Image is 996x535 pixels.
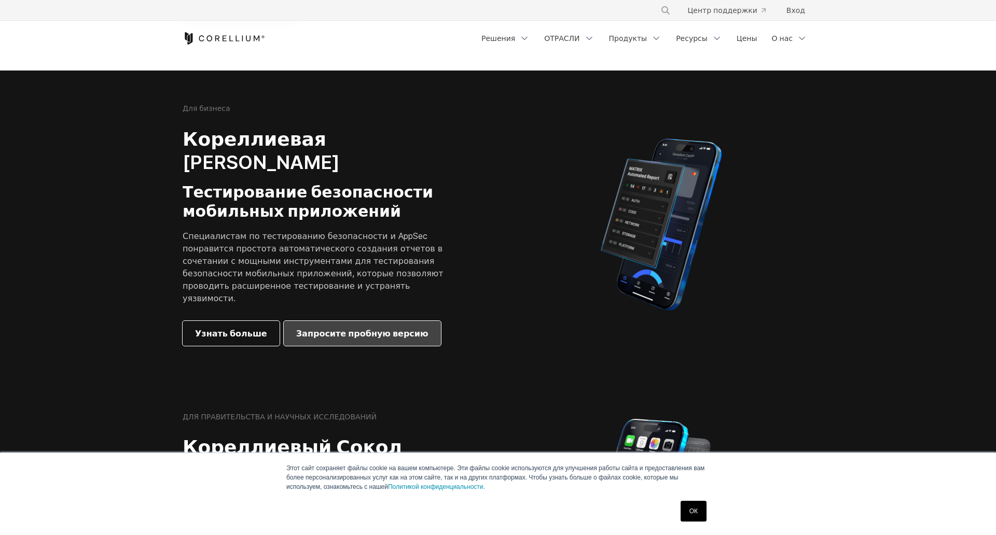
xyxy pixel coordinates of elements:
h3: Тестирование безопасности мобильных приложений [183,182,448,221]
a: Цены [730,29,764,48]
p: Специалистам по тестированию безопасности и AppSec понравится простота автоматического создания о... [183,230,448,304]
a: ОК [681,501,707,522]
a: Политикой конфиденциальности. [388,483,485,490]
p: Этот сайт сохраняет файлы cookie на вашем компьютере. Эти файлы cookie используются для улучшения... [286,463,710,491]
div: Навигационное меню [475,29,813,48]
a: Центр поддержки [679,1,773,20]
div: Навигационное меню [648,1,813,20]
h2: Кореллиевый Сокол [183,435,473,459]
span: Запросите пробную версию [296,327,428,340]
a: Решения [475,29,536,48]
a: Запросите пробную версию [284,321,441,346]
img: Автоматический отчёт Corellium MATRIX для iPhone, показывающий результаты тестирования приложений... [583,134,739,315]
h2: Кореллиевая [PERSON_NAME] [183,128,448,174]
h6: ДЛЯ ПРАВИТЕЛЬСТВА И НАУЧНЫХ ИССЛЕДОВАНИЙ [183,412,377,421]
a: Ресурсы [670,29,728,48]
a: Дом Кореллиума [183,32,265,45]
h6: Для бизнеса [183,104,230,113]
a: Узнать больше [183,321,280,346]
a: Вход [778,1,813,20]
a: Продукты [603,29,668,48]
a: ОТРАСЛИ [538,29,600,48]
button: Поиск [656,1,675,20]
a: О нас [766,29,813,48]
span: Узнать больше [195,327,267,340]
